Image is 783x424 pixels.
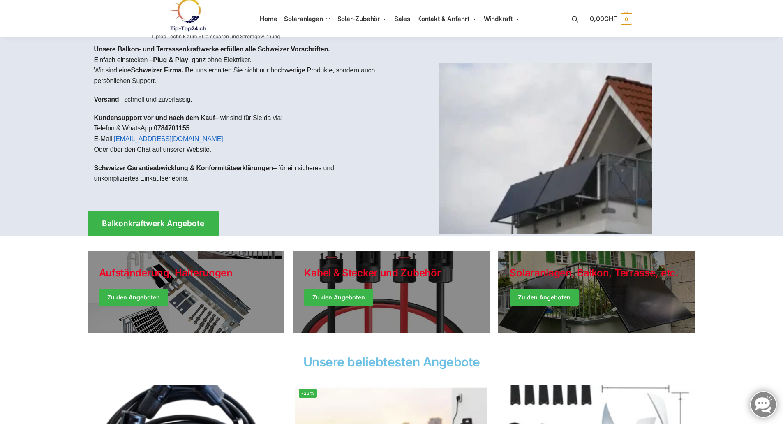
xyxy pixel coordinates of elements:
span: Windkraft [484,15,513,23]
p: Wir sind eine ei uns erhalten Sie nicht nur hochwertige Produkte, sondern auch persönlichen Support. [94,65,385,86]
strong: 0784701155 [154,125,189,132]
p: Tiptop Technik zum Stromsparen und Stromgewinnung [151,34,280,39]
a: 0,00CHF 0 [590,7,632,31]
a: Solar-Zubehör [334,0,390,37]
a: Balkonkraftwerk Angebote [88,211,219,236]
strong: Kundensupport vor und nach dem Kauf [94,114,215,121]
span: 0 [621,13,632,25]
p: – wir sind für Sie da via: Telefon & WhatsApp: E-Mail: Oder über den Chat auf unserer Website. [94,113,385,155]
span: Kontakt & Anfahrt [417,15,469,23]
strong: Plug & Play [153,56,188,63]
span: Balkonkraftwerk Angebote [102,220,204,227]
strong: Unsere Balkon- und Terrassenkraftwerke erfüllen alle Schweizer Vorschriften. [94,46,330,53]
span: Solaranlagen [284,15,323,23]
span: 0,00 [590,15,617,23]
a: Holiday Style [88,251,285,333]
span: Sales [394,15,411,23]
a: Solaranlagen [281,0,334,37]
a: Holiday Style [293,251,490,333]
span: CHF [604,15,617,23]
span: Solar-Zubehör [337,15,380,23]
div: Einfach einstecken – , ganz ohne Elektriker. [88,37,392,198]
strong: Versand [94,96,119,103]
img: Home 1 [439,63,652,234]
strong: Schweizer Firma. B [131,67,189,74]
a: Winter Jackets [498,251,695,333]
a: Sales [390,0,413,37]
a: Kontakt & Anfahrt [413,0,480,37]
h2: Unsere beliebtesten Angebote [88,356,696,368]
strong: Schweizer Garantieabwicklung & Konformitätserklärungen [94,165,273,171]
a: [EMAIL_ADDRESS][DOMAIN_NAME] [114,135,223,142]
p: – für ein sicheres und unkompliziertes Einkaufserlebnis. [94,163,385,184]
p: – schnell und zuverlässig. [94,94,385,105]
a: Windkraft [480,0,523,37]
